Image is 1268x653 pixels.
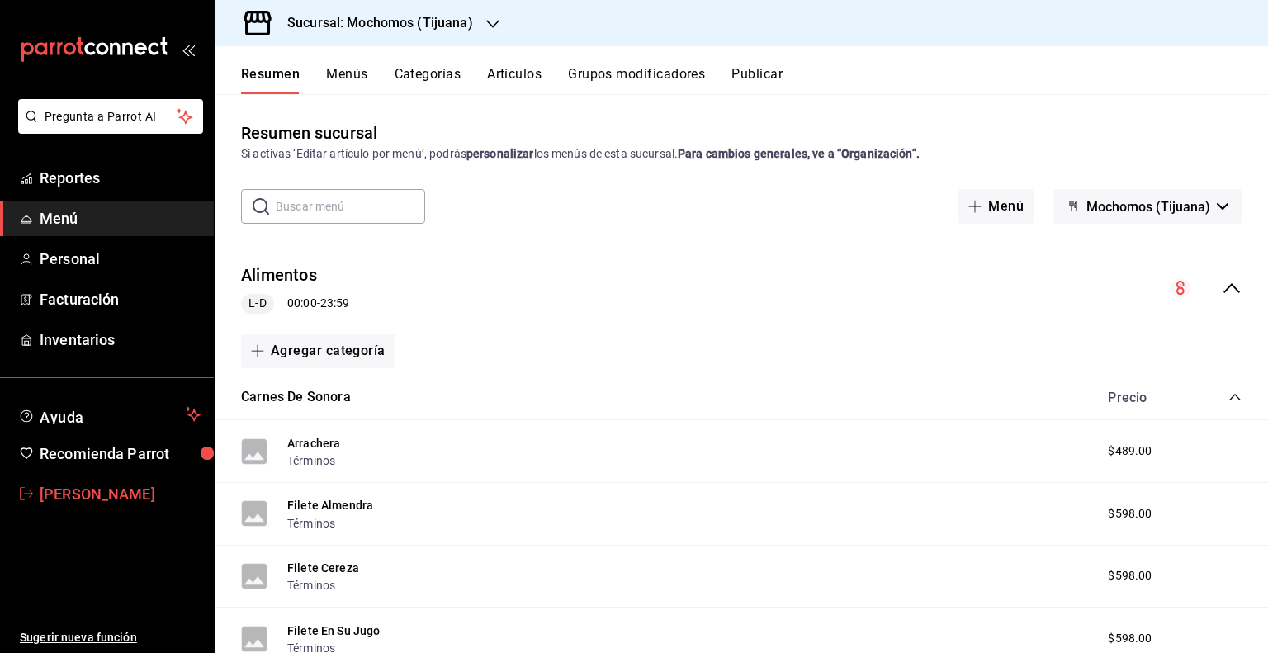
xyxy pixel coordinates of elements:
span: Inventarios [40,329,201,351]
span: Ayuda [40,405,179,424]
div: collapse-menu-row [215,250,1268,327]
input: Buscar menú [276,190,425,223]
strong: Para cambios generales, ve a “Organización”. [678,147,920,160]
div: Precio [1091,390,1197,405]
span: Mochomos (Tijuana) [1086,199,1210,215]
button: Publicar [731,66,783,94]
button: Términos [287,515,335,532]
span: [PERSON_NAME] [40,483,201,505]
span: Facturación [40,288,201,310]
span: L-D [242,295,272,312]
span: Recomienda Parrot [40,442,201,465]
h3: Sucursal: Mochomos (Tijuana) [274,13,473,33]
span: Reportes [40,167,201,189]
button: Términos [287,577,335,594]
button: Carnes De Sonora [241,388,351,407]
button: Mochomos (Tijuana) [1053,189,1242,224]
span: $598.00 [1108,567,1152,584]
button: collapse-category-row [1228,390,1242,404]
button: Términos [287,452,335,469]
button: open_drawer_menu [182,43,195,56]
button: Menús [326,66,367,94]
button: Menú [958,189,1034,224]
button: Grupos modificadores [568,66,705,94]
div: navigation tabs [241,66,1268,94]
button: Filete Almendra [287,497,373,513]
div: Resumen sucursal [241,121,377,145]
button: Filete En Su Jugo [287,622,381,639]
span: Sugerir nueva función [20,629,201,646]
button: Alimentos [241,263,317,287]
span: Pregunta a Parrot AI [45,108,177,125]
span: $598.00 [1108,630,1152,647]
button: Resumen [241,66,300,94]
button: Categorías [395,66,461,94]
button: Artículos [487,66,542,94]
a: Pregunta a Parrot AI [12,120,203,137]
strong: personalizar [466,147,534,160]
span: Personal [40,248,201,270]
div: 00:00 - 23:59 [241,294,349,314]
span: $598.00 [1108,505,1152,523]
span: Menú [40,207,201,229]
span: $489.00 [1108,442,1152,460]
button: Arrachera [287,435,340,452]
div: Si activas ‘Editar artículo por menú’, podrás los menús de esta sucursal. [241,145,1242,163]
button: Filete Cereza [287,560,359,576]
button: Agregar categoría [241,334,395,368]
button: Pregunta a Parrot AI [18,99,203,134]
